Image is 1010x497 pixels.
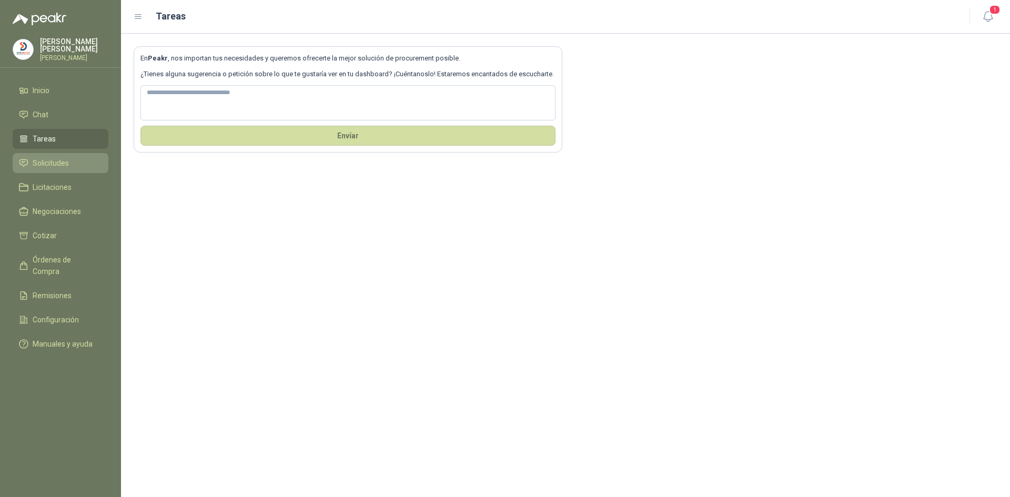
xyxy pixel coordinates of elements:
p: En , nos importan tus necesidades y queremos ofrecerte la mejor solución de procurement posible. [140,53,555,64]
span: Manuales y ayuda [33,338,93,350]
p: [PERSON_NAME] [PERSON_NAME] [40,38,108,53]
img: Company Logo [13,39,33,59]
span: Cotizar [33,230,57,241]
h1: Tareas [156,9,186,24]
a: Tareas [13,129,108,149]
span: Inicio [33,85,49,96]
img: Logo peakr [13,13,66,25]
span: Chat [33,109,48,120]
span: Órdenes de Compra [33,254,98,277]
a: Negociaciones [13,201,108,221]
a: Remisiones [13,286,108,306]
span: Licitaciones [33,181,72,193]
b: Peakr [148,54,168,62]
span: Negociaciones [33,206,81,217]
p: ¿Tienes alguna sugerencia o petición sobre lo que te gustaría ver en tu dashboard? ¡Cuéntanoslo! ... [140,69,555,79]
a: Chat [13,105,108,125]
span: 1 [989,5,1001,15]
a: Configuración [13,310,108,330]
a: Inicio [13,80,108,100]
a: Cotizar [13,226,108,246]
button: Envíar [140,126,555,146]
a: Manuales y ayuda [13,334,108,354]
span: Remisiones [33,290,72,301]
a: Licitaciones [13,177,108,197]
span: Tareas [33,133,56,145]
button: 1 [978,7,997,26]
span: Configuración [33,314,79,326]
a: Órdenes de Compra [13,250,108,281]
a: Solicitudes [13,153,108,173]
p: [PERSON_NAME] [40,55,108,61]
span: Solicitudes [33,157,69,169]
